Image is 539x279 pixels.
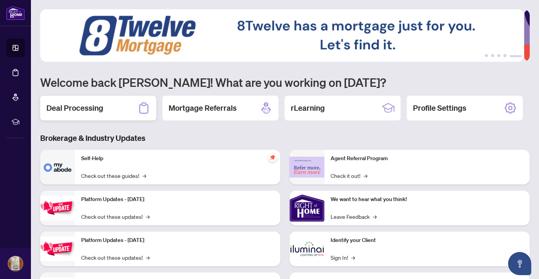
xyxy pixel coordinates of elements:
[485,54,488,57] button: 1
[46,103,103,113] h2: Deal Processing
[290,157,324,178] img: Agent Referral Program
[81,171,146,180] a: Check out these guides!→
[81,195,274,204] p: Platform Updates - [DATE]
[290,232,324,266] img: Identify your Client
[40,133,530,144] h3: Brokerage & Industry Updates
[146,253,150,262] span: →
[291,103,325,113] h2: rLearning
[290,191,324,225] img: We want to hear what you think!
[146,212,150,221] span: →
[268,153,277,162] span: pushpin
[142,171,146,180] span: →
[81,236,274,245] p: Platform Updates - [DATE]
[81,154,274,163] p: Self-Help
[331,154,524,163] p: Agent Referral Program
[40,9,524,62] img: Slide 4
[331,195,524,204] p: We want to hear what you think!
[508,252,531,275] button: Open asap
[351,253,355,262] span: →
[331,253,355,262] a: Sign In!→
[413,103,466,113] h2: Profile Settings
[331,212,377,221] a: Leave Feedback→
[40,75,530,90] h1: Welcome back [PERSON_NAME]! What are you working on [DATE]?
[331,236,524,245] p: Identify your Client
[331,171,367,180] a: Check it out!→
[169,103,237,113] h2: Mortgage Referrals
[510,54,522,57] button: 5
[40,150,75,184] img: Self-Help
[40,196,75,220] img: Platform Updates - July 21, 2025
[8,256,23,271] img: Profile Icon
[363,171,367,180] span: →
[497,54,500,57] button: 3
[81,253,150,262] a: Check out these updates!→
[373,212,377,221] span: →
[503,54,507,57] button: 4
[6,6,25,20] img: logo
[40,237,75,261] img: Platform Updates - July 8, 2025
[491,54,494,57] button: 2
[81,212,150,221] a: Check out these updates!→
